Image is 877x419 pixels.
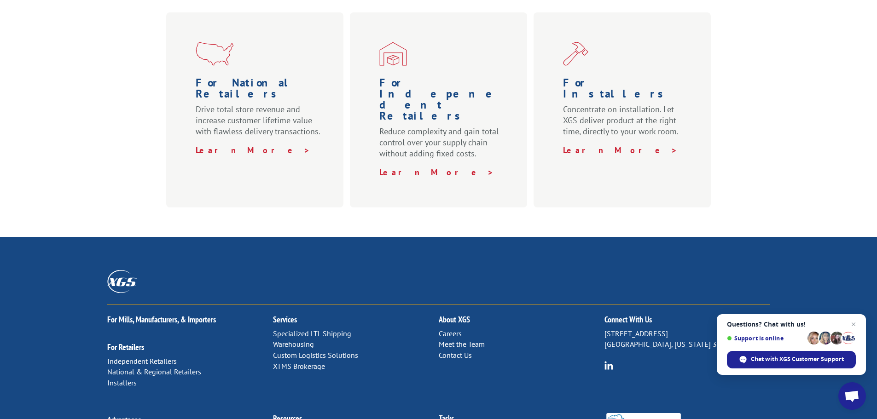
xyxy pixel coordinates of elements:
[439,329,462,338] a: Careers
[107,342,144,352] a: For Retailers
[563,104,685,145] p: Concentrate on installation. Let XGS deliver product at the right time, directly to your work room.
[107,270,137,293] img: XGS_Logos_ALL_2024_All_White
[379,126,501,167] p: Reduce complexity and gain total control over your supply chain without adding fixed costs.
[751,355,844,363] span: Chat with XGS Customer Support
[273,339,314,349] a: Warehousing
[848,319,859,330] span: Close chat
[604,361,613,370] img: group-6
[107,367,201,376] a: National & Regional Retailers
[196,145,310,155] a: Learn More >
[727,321,856,328] span: Questions? Chat with us!
[107,314,216,325] a: For Mills, Manufacturers, & Importers
[563,145,678,155] a: Learn More >
[604,316,770,328] h2: Connect With Us
[604,328,770,350] p: [STREET_ADDRESS] [GEOGRAPHIC_DATA], [US_STATE] 37421
[107,356,177,366] a: Independent Retailers
[273,314,297,325] a: Services
[563,77,685,104] h1: For Installers
[439,339,485,349] a: Meet the Team
[838,382,866,410] div: Open chat
[273,362,325,371] a: XTMS Brokerage
[379,77,501,126] h1: For Indepenedent Retailers
[379,42,407,66] img: XGS_Icon_SMBFlooringRetailer_Red
[273,350,358,360] a: Custom Logistics Solutions
[107,378,137,387] a: Installers
[439,314,470,325] a: About XGS
[439,350,472,360] a: Contact Us
[727,335,804,342] span: Support is online
[196,104,325,145] p: Drive total store revenue and increase customer lifetime value with flawless delivery transactions.
[196,42,233,66] img: xgs-icon-nationwide-reach-red
[563,42,588,66] img: XGS_Icon_Installers_Red
[273,329,351,338] a: Specialized LTL Shipping
[379,167,494,178] a: Learn More >
[196,77,325,104] h1: For National Retailers
[727,351,856,368] div: Chat with XGS Customer Support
